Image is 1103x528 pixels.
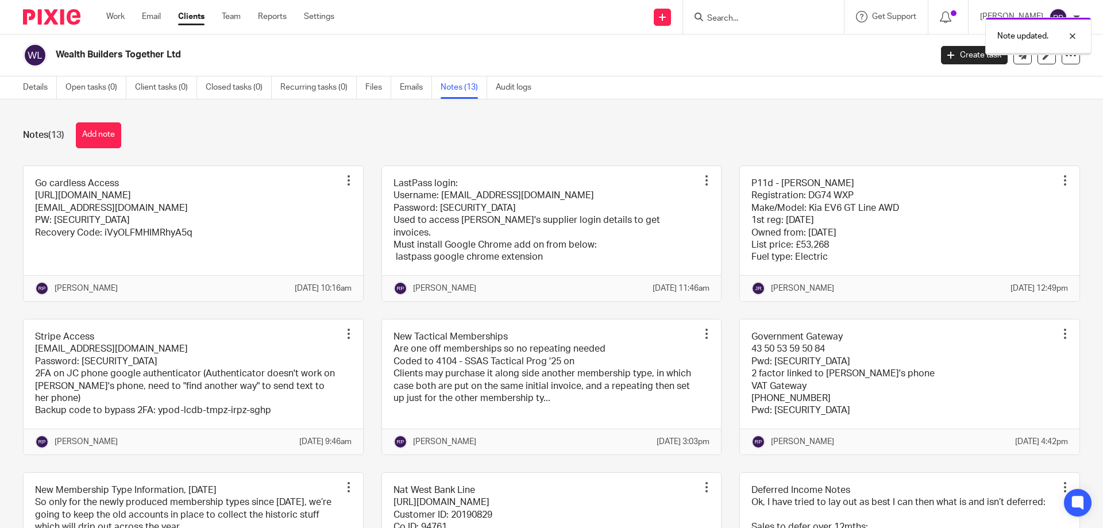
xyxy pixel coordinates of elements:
[23,129,64,141] h1: Notes
[751,282,765,295] img: svg%3E
[1015,436,1068,448] p: [DATE] 4:42pm
[771,283,834,294] p: [PERSON_NAME]
[365,76,391,99] a: Files
[496,76,540,99] a: Audit logs
[941,46,1008,64] a: Create task
[280,76,357,99] a: Recurring tasks (0)
[299,436,352,448] p: [DATE] 9:46am
[751,435,765,449] img: svg%3E
[771,436,834,448] p: [PERSON_NAME]
[657,436,709,448] p: [DATE] 3:03pm
[1049,8,1067,26] img: svg%3E
[35,282,49,295] img: svg%3E
[394,435,407,449] img: svg%3E
[48,130,64,140] span: (13)
[135,76,197,99] a: Client tasks (0)
[394,282,407,295] img: svg%3E
[142,11,161,22] a: Email
[23,43,47,67] img: svg%3E
[295,283,352,294] p: [DATE] 10:16am
[55,436,118,448] p: [PERSON_NAME]
[400,76,432,99] a: Emails
[222,11,241,22] a: Team
[653,283,709,294] p: [DATE] 11:46am
[258,11,287,22] a: Reports
[106,11,125,22] a: Work
[23,76,57,99] a: Details
[55,283,118,294] p: [PERSON_NAME]
[76,122,121,148] button: Add note
[56,49,750,61] h2: Wealth Builders Together Ltd
[304,11,334,22] a: Settings
[413,436,476,448] p: [PERSON_NAME]
[35,435,49,449] img: svg%3E
[997,30,1048,42] p: Note updated.
[413,283,476,294] p: [PERSON_NAME]
[441,76,487,99] a: Notes (13)
[1011,283,1068,294] p: [DATE] 12:49pm
[65,76,126,99] a: Open tasks (0)
[178,11,205,22] a: Clients
[23,9,80,25] img: Pixie
[206,76,272,99] a: Closed tasks (0)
